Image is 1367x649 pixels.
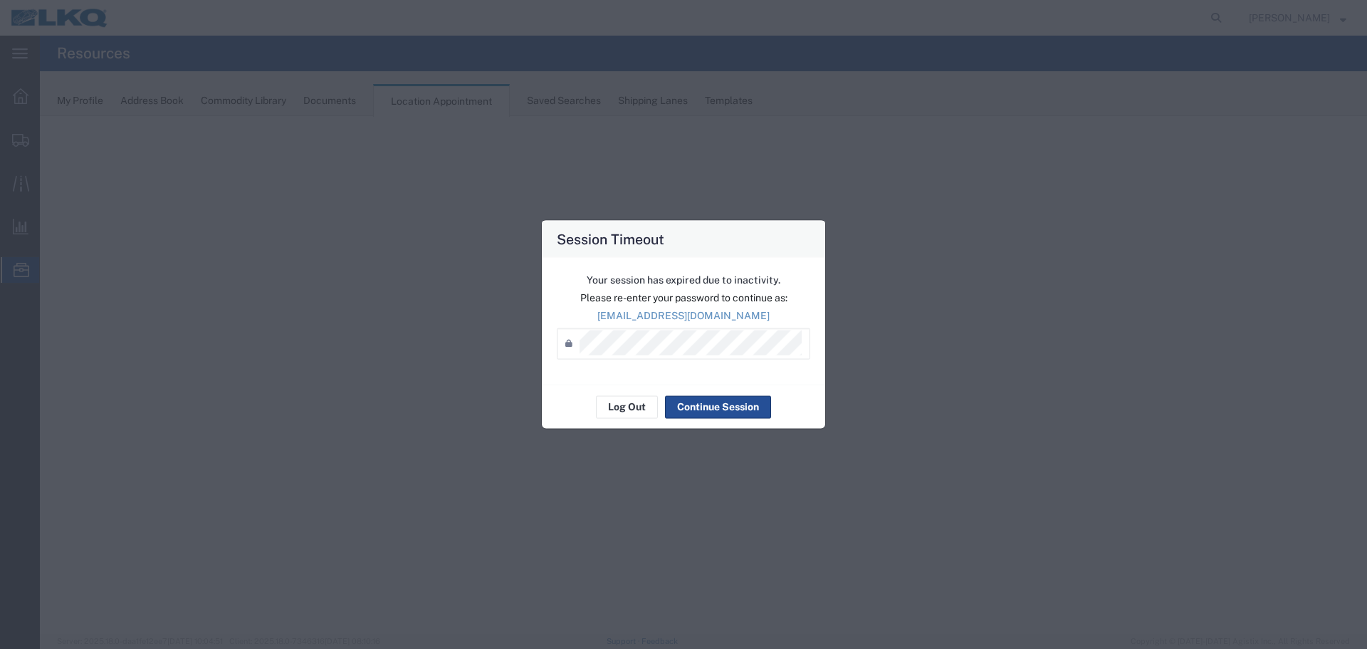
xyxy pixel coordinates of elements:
h4: Session Timeout [557,228,664,249]
p: [EMAIL_ADDRESS][DOMAIN_NAME] [557,308,810,323]
button: Log Out [596,395,658,418]
p: Your session has expired due to inactivity. [557,272,810,287]
button: Continue Session [665,395,771,418]
p: Please re-enter your password to continue as: [557,290,810,305]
